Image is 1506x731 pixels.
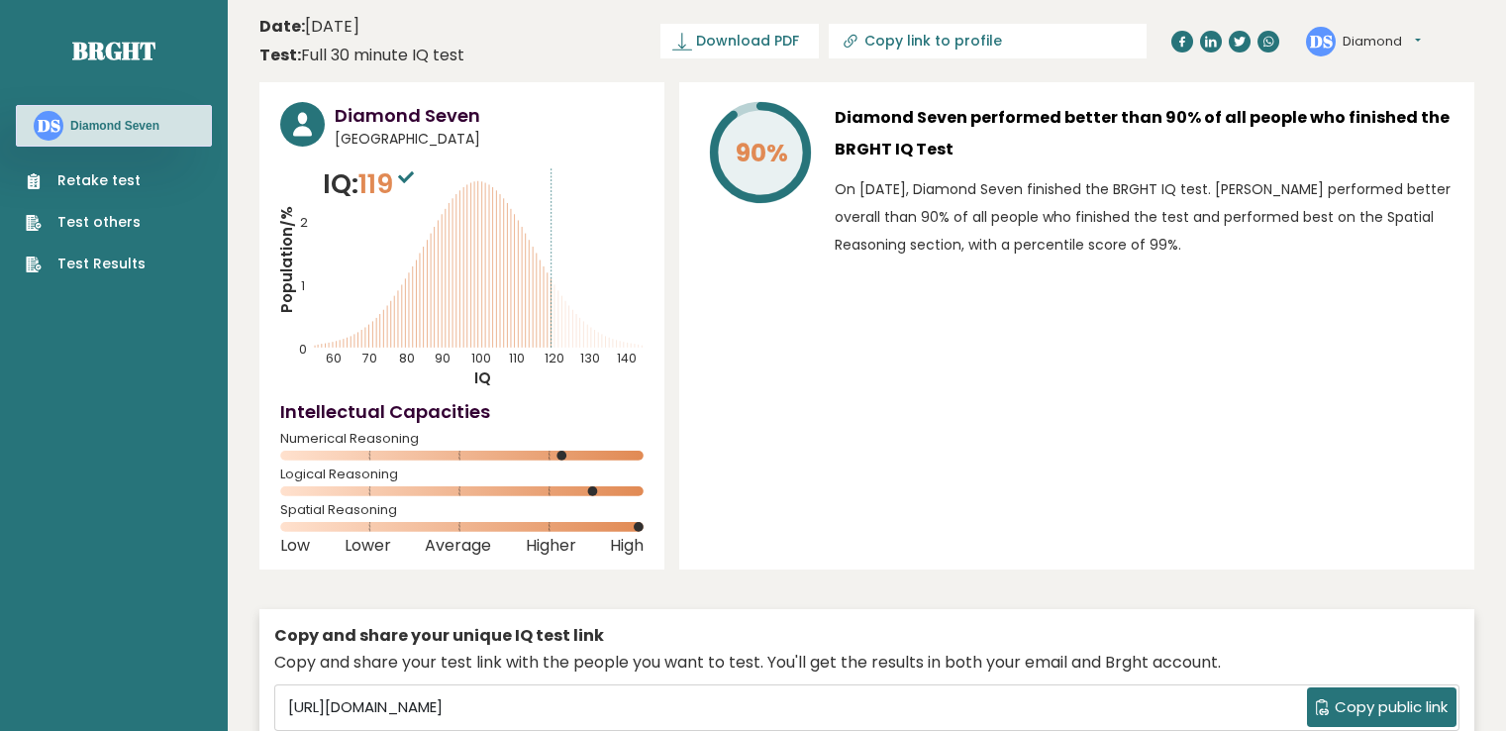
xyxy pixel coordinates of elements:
[274,624,1459,648] div: Copy and share your unique IQ test link
[835,102,1454,165] h3: Diamond Seven performed better than 90% of all people who finished the BRGHT IQ Test
[358,165,419,202] span: 119
[660,24,819,58] a: Download PDF
[617,350,637,366] tspan: 140
[474,367,491,388] tspan: IQ
[399,350,415,366] tspan: 80
[835,175,1454,259] p: On [DATE], Diamond Seven finished the BRGHT IQ test. [PERSON_NAME] performed better overall than ...
[1343,32,1421,52] button: Diamond
[362,350,377,366] tspan: 70
[327,350,343,366] tspan: 60
[610,542,644,550] span: High
[345,542,391,550] span: Lower
[26,254,146,274] a: Test Results
[526,542,576,550] span: Higher
[280,470,644,478] span: Logical Reasoning
[259,15,359,39] time: [DATE]
[545,350,564,366] tspan: 120
[259,44,464,67] div: Full 30 minute IQ test
[259,44,301,66] b: Test:
[300,214,308,231] tspan: 2
[435,350,451,366] tspan: 90
[1307,687,1456,727] button: Copy public link
[509,350,525,366] tspan: 110
[26,212,146,233] a: Test others
[280,542,310,550] span: Low
[280,506,644,514] span: Spatial Reasoning
[736,136,788,170] tspan: 90%
[1335,696,1448,719] span: Copy public link
[425,542,491,550] span: Average
[696,31,799,52] span: Download PDF
[259,15,305,38] b: Date:
[301,277,305,294] tspan: 1
[580,350,600,366] tspan: 130
[72,35,155,66] a: Brght
[323,164,419,204] p: IQ:
[26,170,146,191] a: Retake test
[280,398,644,425] h4: Intellectual Capacities
[335,102,644,129] h3: Diamond Seven
[280,435,644,443] span: Numerical Reasoning
[274,651,1459,675] div: Copy and share your test link with the people you want to test. You'll get the results in both yo...
[299,341,307,358] tspan: 0
[276,206,297,313] tspan: Population/%
[335,129,644,150] span: [GEOGRAPHIC_DATA]
[38,114,60,137] text: DS
[471,350,491,366] tspan: 100
[70,118,159,134] h3: Diamond Seven
[1310,29,1333,52] text: DS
